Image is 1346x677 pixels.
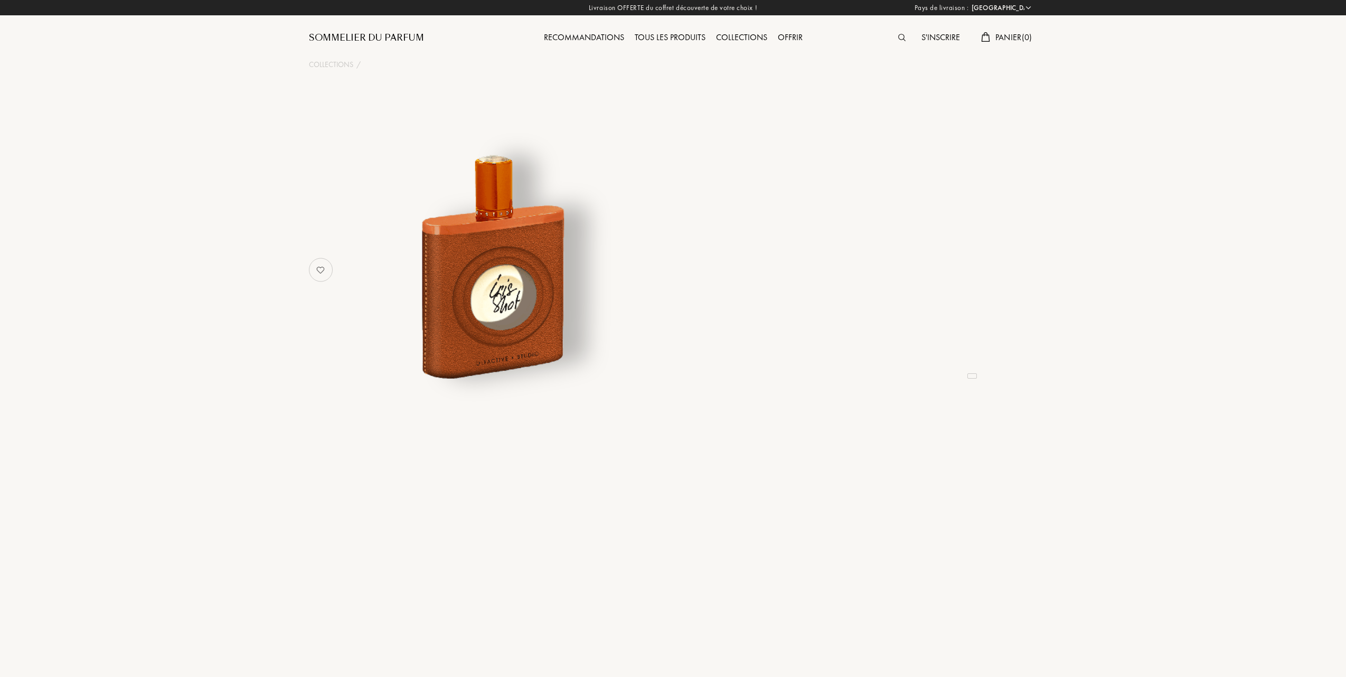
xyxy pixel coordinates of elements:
[711,31,773,45] div: Collections
[898,34,906,41] img: search_icn.svg
[773,31,808,45] div: Offrir
[539,31,629,45] div: Recommandations
[773,32,808,43] a: Offrir
[916,32,965,43] a: S'inscrire
[629,31,711,45] div: Tous les produits
[309,59,353,70] a: Collections
[711,32,773,43] a: Collections
[995,32,1032,43] span: Panier ( 0 )
[916,31,965,45] div: S'inscrire
[1024,4,1032,12] img: arrow_w.png
[356,59,361,70] div: /
[629,32,711,43] a: Tous les produits
[310,259,331,280] img: no_like_p.png
[309,32,424,44] a: Sommelier du Parfum
[539,32,629,43] a: Recommandations
[981,32,990,42] img: cart.svg
[360,134,622,396] img: undefined undefined
[915,3,969,13] span: Pays de livraison :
